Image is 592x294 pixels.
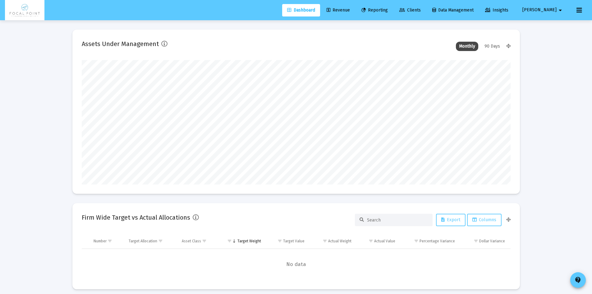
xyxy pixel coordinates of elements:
span: Show filter options for column 'Percentage Variance' [414,239,419,243]
span: Show filter options for column 'Actual Weight' [323,239,327,243]
span: Export [441,217,460,222]
mat-icon: arrow_drop_down [557,4,564,16]
span: Revenue [327,7,350,13]
mat-icon: contact_support [574,276,582,284]
span: No data [82,261,511,268]
span: Show filter options for column 'Number' [108,239,112,243]
a: Clients [394,4,426,16]
span: Show filter options for column 'Asset Class' [202,239,207,243]
div: Actual Weight [328,239,351,244]
a: Data Management [427,4,479,16]
div: Target Value [283,239,305,244]
a: Revenue [322,4,355,16]
span: Show filter options for column 'Dollar Variance' [474,239,478,243]
span: Show filter options for column 'Target Allocation' [158,239,163,243]
div: 90 Days [481,42,503,51]
div: Target Allocation [129,239,157,244]
span: Clients [399,7,421,13]
span: Show filter options for column 'Target Weight' [227,239,232,243]
h2: Assets Under Management [82,39,159,49]
h2: Firm Wide Target vs Actual Allocations [82,212,190,222]
span: Show filter options for column 'Actual Value' [369,239,373,243]
span: Columns [472,217,496,222]
td: Column Actual Value [356,234,400,249]
td: Column Dollar Variance [459,234,510,249]
div: Number [94,239,107,244]
a: Insights [480,4,513,16]
td: Column Percentage Variance [400,234,459,249]
button: Columns [467,214,502,226]
button: [PERSON_NAME] [515,4,571,16]
button: Export [436,214,466,226]
span: Show filter options for column 'Target Value' [278,239,282,243]
div: Data grid [82,234,511,280]
div: Monthly [456,42,478,51]
div: Asset Class [182,239,201,244]
div: Dollar Variance [479,239,505,244]
div: Percentage Variance [420,239,455,244]
a: Dashboard [282,4,320,16]
td: Column Target Weight [219,234,265,249]
div: Actual Value [374,239,395,244]
img: Dashboard [10,4,40,16]
td: Column Asset Class [177,234,219,249]
div: Target Weight [237,239,261,244]
input: Search [367,217,428,223]
span: [PERSON_NAME] [522,7,557,13]
td: Column Target Value [265,234,309,249]
td: Column Target Allocation [124,234,177,249]
a: Reporting [356,4,393,16]
td: Column Number [89,234,125,249]
span: Reporting [361,7,388,13]
td: Column Actual Weight [309,234,356,249]
span: Insights [485,7,508,13]
span: Data Management [432,7,474,13]
span: Dashboard [287,7,315,13]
